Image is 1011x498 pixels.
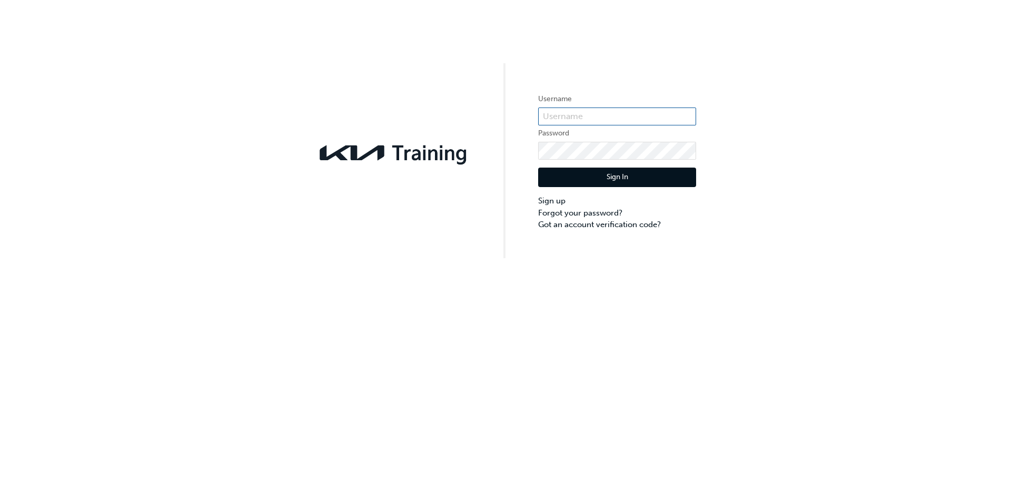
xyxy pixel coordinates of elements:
button: Sign In [538,168,696,188]
a: Forgot your password? [538,207,696,219]
a: Got an account verification code? [538,219,696,231]
a: Sign up [538,195,696,207]
label: Username [538,93,696,105]
img: kia-training [315,139,473,167]
label: Password [538,127,696,140]
input: Username [538,108,696,125]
